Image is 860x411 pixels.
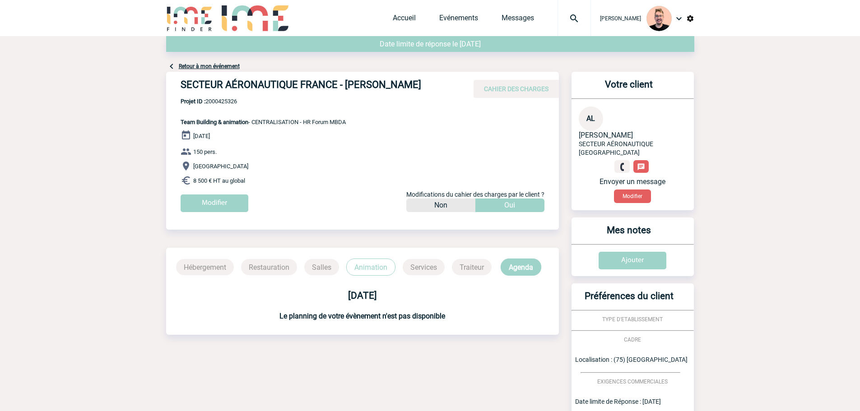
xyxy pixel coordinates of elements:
span: TYPE D'ETABLISSEMENT [602,316,663,323]
img: IME-Finder [166,5,213,31]
img: chat-24-px-w.png [637,163,645,171]
p: Agenda [501,259,541,276]
span: Date limite de réponse le [DATE] [380,40,481,48]
a: Messages [502,14,534,26]
img: fixe.png [618,163,626,171]
h3: Préférences du client [575,291,683,310]
span: [GEOGRAPHIC_DATA] [193,163,248,170]
p: Envoyer un message [579,177,687,186]
b: Projet ID : [181,98,205,105]
p: Salles [304,259,339,275]
span: Modifications du cahier des charges par le client ? [406,191,544,198]
span: 2000425326 [181,98,346,105]
img: 129741-1.png [646,6,672,31]
span: EXIGENCES COMMERCIALES [597,379,668,385]
h4: SECTEUR AÉRONAUTIQUE FRANCE - [PERSON_NAME] [181,79,451,94]
span: Team Building & animation [181,119,248,125]
span: 8 500 € HT au global [193,177,245,184]
h3: Le planning de votre évènement n'est pas disponible [166,312,559,320]
span: [PERSON_NAME] [600,15,641,22]
p: Animation [346,259,395,276]
input: Ajouter [599,252,666,269]
span: CAHIER DES CHARGES [484,85,549,92]
span: SECTEUR AÉRONAUTIQUE [GEOGRAPHIC_DATA] [579,140,653,156]
button: Modifier [614,189,651,203]
p: Oui [504,199,515,212]
p: Services [403,259,445,275]
span: 150 pers. [193,148,217,155]
h3: Votre client [575,79,683,98]
span: Localisation : (75) [GEOGRAPHIC_DATA] [575,356,688,363]
p: Non [434,199,447,212]
span: [DATE] [193,133,210,139]
p: Hébergement [176,259,234,275]
span: AL [586,114,595,123]
b: [DATE] [348,290,377,301]
input: Modifier [181,194,248,212]
span: Date limite de Réponse : [DATE] [575,398,661,405]
a: Accueil [393,14,416,26]
span: CADRE [624,337,641,343]
p: Restauration [241,259,297,275]
span: - CENTRALISATION - HR Forum MBDA [181,119,346,125]
a: Retour à mon événement [179,63,240,69]
a: Evénements [439,14,478,26]
span: [PERSON_NAME] [579,131,633,139]
h3: Mes notes [575,225,683,244]
p: Traiteur [452,259,492,275]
